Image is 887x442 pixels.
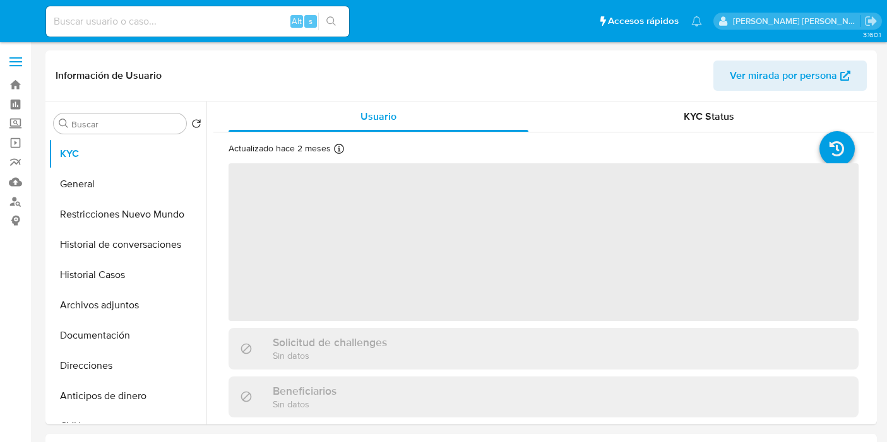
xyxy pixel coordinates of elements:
[49,320,206,351] button: Documentación
[309,15,313,27] span: s
[713,61,867,91] button: Ver mirada por persona
[273,349,387,361] p: Sin datos
[49,139,206,169] button: KYC
[49,169,206,199] button: General
[864,15,878,28] a: Salir
[46,13,349,30] input: Buscar usuario o caso...
[56,69,162,82] h1: Información de Usuario
[691,16,702,26] a: Notificaciones
[608,15,679,28] span: Accesos rápidos
[49,381,206,411] button: Anticipos de dinero
[71,119,181,130] input: Buscar
[733,15,860,27] p: noelia.huarte@mercadolibre.com
[49,351,206,381] button: Direcciones
[273,335,387,349] h3: Solicitud de challenges
[191,119,201,132] button: Volver al orden por defecto
[229,163,859,321] span: ‌
[49,199,206,230] button: Restricciones Nuevo Mundo
[229,376,859,417] div: BeneficiariosSin datos
[730,61,837,91] span: Ver mirada por persona
[49,260,206,290] button: Historial Casos
[318,13,344,30] button: search-icon
[273,384,336,398] h3: Beneficiarios
[292,15,302,27] span: Alt
[229,328,859,369] div: Solicitud de challengesSin datos
[49,411,206,441] button: CVU
[49,290,206,320] button: Archivos adjuntos
[49,230,206,260] button: Historial de conversaciones
[229,142,331,154] p: Actualizado hace 2 meses
[59,119,69,129] button: Buscar
[273,398,336,410] p: Sin datos
[684,109,734,124] span: KYC Status
[360,109,396,124] span: Usuario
